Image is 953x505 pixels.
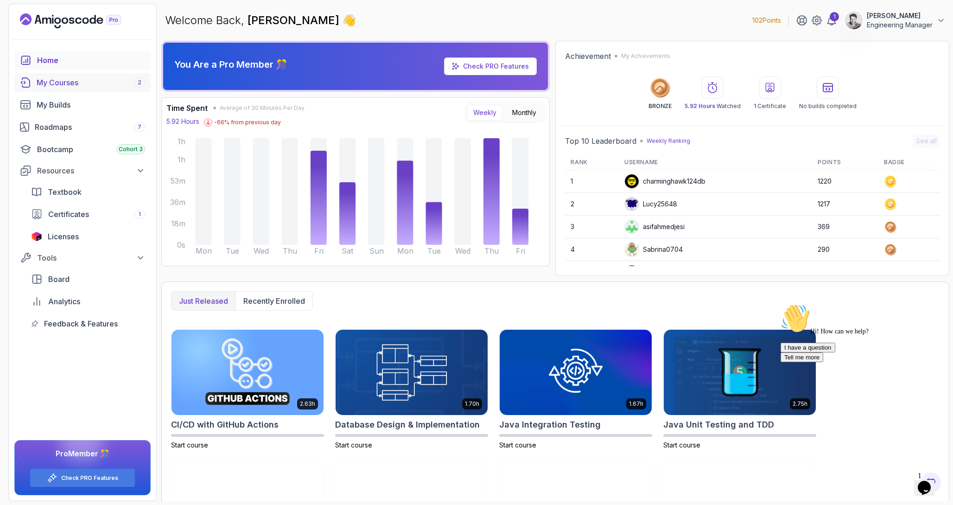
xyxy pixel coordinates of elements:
[25,292,151,311] a: analytics
[624,242,683,257] div: Sabrina0704
[172,292,235,310] button: Just released
[20,13,142,28] a: Landing page
[4,43,58,52] button: I have a question
[48,231,79,242] span: Licenses
[752,16,781,25] p: 102 Points
[867,20,933,30] p: Engineering Manager
[812,155,878,170] th: Points
[427,246,441,256] tspan: Tue
[754,102,756,109] span: 1
[397,246,413,256] tspan: Mon
[170,198,185,207] tspan: 36m
[624,219,685,234] div: asifahmedjesi
[777,300,944,463] iframe: chat widget
[14,162,151,179] button: Resources
[48,186,82,198] span: Textbook
[624,197,677,211] div: Lucy25648
[171,418,279,431] h2: CI/CD with GitHub Actions
[565,216,619,238] td: 3
[335,441,372,449] span: Start course
[624,265,691,280] div: Lambalamba160
[314,246,324,256] tspan: Fri
[37,55,145,66] div: Home
[506,105,542,121] button: Monthly
[166,102,208,114] h3: Time Spent
[14,118,151,136] a: roadmaps
[300,400,315,408] p: 2.63h
[685,102,715,109] span: 5.92 Hours
[664,330,816,415] img: Java Unit Testing and TDD card
[37,77,145,88] div: My Courses
[138,123,141,131] span: 7
[499,441,536,449] span: Start course
[235,292,312,310] button: Recently enrolled
[625,265,639,279] img: user profile image
[171,176,185,185] tspan: 53m
[14,96,151,114] a: builds
[812,238,878,261] td: 290
[171,441,208,449] span: Start course
[196,246,212,256] tspan: Mon
[565,155,619,170] th: Rank
[845,12,863,29] img: user profile image
[14,140,151,159] a: bootcamp
[14,73,151,92] a: courses
[177,240,185,249] tspan: 0s
[37,144,145,155] div: Bootcamp
[625,243,639,256] img: default monster avatar
[14,249,151,266] button: Tools
[565,135,636,147] h2: Top 10 Leaderboard
[516,246,525,256] tspan: Fri
[179,295,228,307] p: Just released
[254,246,269,256] tspan: Wed
[48,274,70,285] span: Board
[467,105,502,121] button: Weekly
[663,418,774,431] h2: Java Unit Testing and TDD
[625,197,639,211] img: default monster avatar
[44,318,118,329] span: Feedback & Features
[178,155,185,164] tspan: 1h
[139,211,141,218] span: 1
[565,261,619,284] td: 5
[663,441,700,449] span: Start course
[25,183,151,201] a: textbook
[248,13,342,27] span: [PERSON_NAME]
[48,296,80,307] span: Analytics
[171,329,324,450] a: CI/CD with GitHub Actions card2.63hCI/CD with GitHub ActionsStart course
[220,104,305,112] span: Average of 30 Minutes Per Day
[283,246,297,256] tspan: Thu
[138,79,141,86] span: 2
[629,400,643,408] p: 1.67h
[37,99,145,110] div: My Builds
[754,102,786,110] p: Certificate
[826,15,837,26] a: 1
[226,246,239,256] tspan: Tue
[624,174,705,189] div: charminghawk124db
[812,193,878,216] td: 1217
[342,246,354,256] tspan: Sat
[48,209,89,220] span: Certificates
[4,4,171,62] div: 👋Hi! How can we help?I have a questionTell me more
[165,13,356,28] p: Welcome Back,
[4,28,92,35] span: Hi! How can we help?
[647,137,690,145] p: Weekly Ranking
[455,246,470,256] tspan: Wed
[565,193,619,216] td: 2
[812,261,878,284] td: 251
[174,58,287,71] p: You Are a Pro Member 🎊
[37,252,145,263] div: Tools
[648,102,672,110] p: BRONZE
[913,134,940,147] button: See all
[444,58,537,75] a: Check PRO Features
[830,12,839,21] div: 1
[335,329,488,450] a: Database Design & Implementation card1.70hDatabase Design & ImplementationStart course
[31,232,42,241] img: jetbrains icon
[37,165,145,176] div: Resources
[243,295,305,307] p: Recently enrolled
[335,418,480,431] h2: Database Design & Implementation
[845,11,946,30] button: user profile image[PERSON_NAME]Engineering Manager
[119,146,143,153] span: Cohort 3
[914,468,944,496] iframe: chat widget
[812,170,878,193] td: 1220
